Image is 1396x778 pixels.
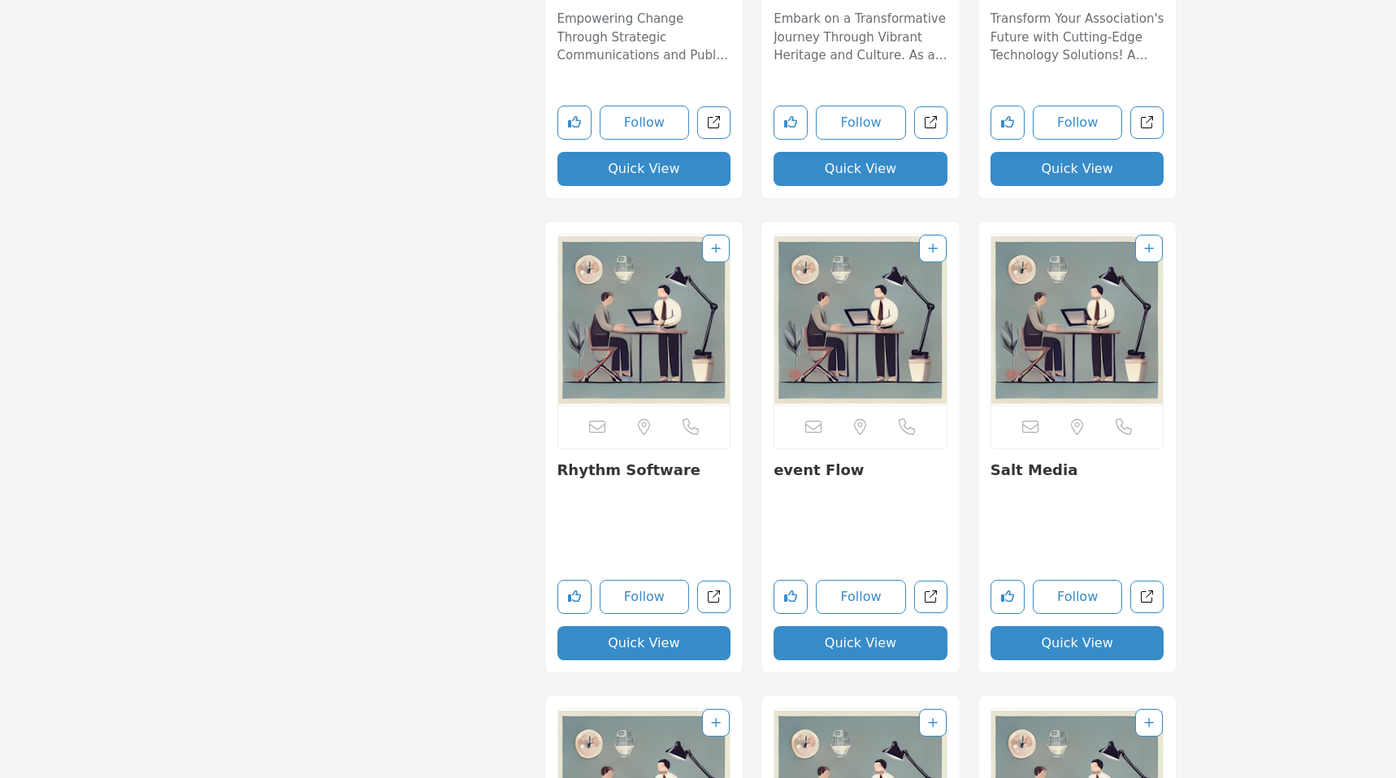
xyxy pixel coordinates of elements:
[1033,106,1123,140] button: Follow
[774,461,864,478] a: event Flow
[928,716,938,729] a: Add To List
[774,461,947,479] h3: event Flow
[991,106,1025,140] button: Like listing
[991,461,1077,478] a: Salt Media
[816,580,906,614] button: Follow
[991,235,1164,405] a: Open Listing in new tab
[1130,581,1164,614] a: Open salt-media in new tab
[557,6,731,65] a: Empowering Change Through Strategic Communications and Public Affairs Excellence. As a full-servi...
[557,106,592,140] button: Like listing
[557,461,731,479] h3: Rhythm Software
[991,461,1164,479] h3: Salt Media
[774,10,947,65] p: Embark on a Transformative Journey Through Vibrant Heritage and Culture. As a cornerstone in the ...
[557,626,731,660] button: Quick View
[991,580,1025,614] button: Like listing
[914,581,947,614] a: Open event-flow in new tab
[600,106,690,140] button: Follow
[774,106,808,140] button: Like listing
[1144,242,1154,255] a: Add To List
[711,242,721,255] a: Add To List
[557,580,592,614] button: Like listing
[991,626,1164,660] button: Quick View
[928,242,938,255] a: Add To List
[558,235,731,405] a: Open Listing in new tab
[558,235,731,405] img: Rhythm Software
[557,152,731,186] button: Quick View
[991,10,1164,65] p: Transform Your Association's Future with Cutting-Edge Technology Solutions! A leader in associati...
[1033,580,1123,614] button: Follow
[697,581,731,614] a: Open rhythm-software in new tab
[711,716,721,729] a: Add To List
[914,106,947,140] a: Open andalucia-turismo in new tab
[697,106,731,140] a: Open inflect-partners1 in new tab
[774,152,947,186] button: Quick View
[774,626,947,660] button: Quick View
[557,10,731,65] p: Empowering Change Through Strategic Communications and Public Affairs Excellence. As a full-servi...
[600,580,690,614] button: Follow
[1144,716,1154,729] a: Add To List
[991,6,1164,65] a: Transform Your Association's Future with Cutting-Edge Technology Solutions! A leader in associati...
[991,235,1164,405] img: Salt Media
[774,6,947,65] a: Embark on a Transformative Journey Through Vibrant Heritage and Culture. As a cornerstone in the ...
[774,235,947,405] img: event Flow
[991,152,1164,186] button: Quick View
[774,580,808,614] button: Like listing
[557,461,700,478] a: Rhythm Software
[774,235,947,405] a: Open Listing in new tab
[816,106,906,140] button: Follow
[1130,106,1164,140] a: Open nucleus-tech1 in new tab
